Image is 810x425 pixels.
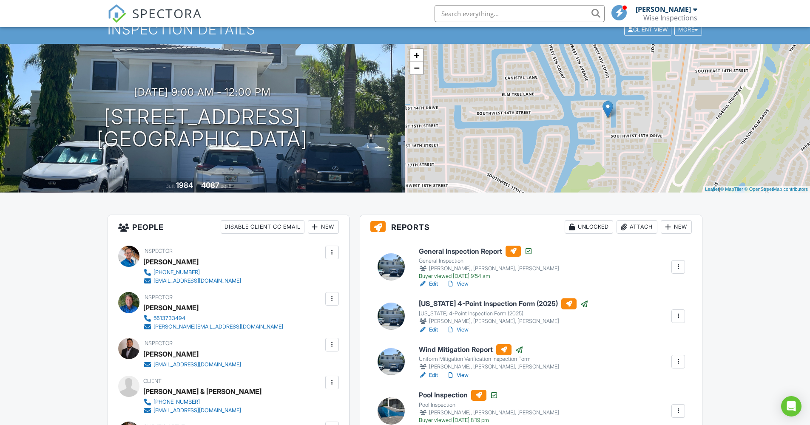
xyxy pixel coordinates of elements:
div: Attach [617,220,657,234]
div: Unlocked [565,220,613,234]
div: 4087 [201,181,219,190]
div: Open Intercom Messenger [781,396,801,416]
div: [PERSON_NAME][EMAIL_ADDRESS][DOMAIN_NAME] [153,323,283,330]
span: Client [143,378,162,384]
div: Client View [624,24,671,35]
a: [PERSON_NAME][EMAIL_ADDRESS][DOMAIN_NAME] [143,323,283,331]
div: [PERSON_NAME] [143,255,199,268]
a: Wind Mitigation Report Uniform Mitigation Verification Inspection Form [PERSON_NAME], [PERSON_NAM... [419,344,559,371]
a: View [446,371,469,380]
div: | [703,186,810,193]
span: Inspector [143,294,173,300]
a: © MapTiler [720,187,743,192]
a: Edit [419,280,438,288]
a: [PHONE_NUMBER] [143,398,255,406]
a: Client View [623,26,674,32]
h3: [DATE] 9:00 am - 12:00 pm [134,86,271,98]
a: Pool Inspection Pool Inspection [PERSON_NAME], [PERSON_NAME], [PERSON_NAME] Buyer viewed [DATE] 8... [419,390,559,424]
span: sq. ft. [221,183,233,189]
div: 5613733494 [153,315,185,322]
div: Pool Inspection [419,402,559,408]
div: [PERSON_NAME], [PERSON_NAME], [PERSON_NAME] [419,264,559,273]
img: The Best Home Inspection Software - Spectora [108,4,126,23]
span: Inspector [143,340,173,346]
div: General Inspection [419,258,559,264]
a: View [446,326,469,334]
a: Leaflet [705,187,719,192]
a: [EMAIL_ADDRESS][DOMAIN_NAME] [143,360,241,369]
div: New [661,220,692,234]
a: SPECTORA [108,11,202,29]
div: Disable Client CC Email [221,220,304,234]
div: [PERSON_NAME] [636,5,691,14]
h1: [STREET_ADDRESS] [GEOGRAPHIC_DATA] [97,106,308,151]
a: © OpenStreetMap contributors [745,187,808,192]
div: [US_STATE] 4-Point Inspection Form (2025) [419,310,588,317]
span: Inspector [143,248,173,254]
span: Built [165,183,175,189]
a: Zoom in [410,49,423,62]
h3: Reports [360,215,702,239]
div: [PERSON_NAME] [143,301,199,314]
div: Buyer viewed [DATE] 9:54 am [419,273,559,280]
div: [EMAIL_ADDRESS][DOMAIN_NAME] [153,361,241,368]
div: [PHONE_NUMBER] [153,399,200,405]
div: [PERSON_NAME], [PERSON_NAME], [PERSON_NAME] [419,317,588,326]
a: View [446,280,469,288]
div: [PERSON_NAME] & [PERSON_NAME] [143,385,261,398]
h6: Wind Mitigation Report [419,344,559,355]
div: [PERSON_NAME], [PERSON_NAME], [PERSON_NAME] [419,363,559,371]
a: [EMAIL_ADDRESS][DOMAIN_NAME] [143,277,241,285]
input: Search everything... [435,5,605,22]
a: [US_STATE] 4-Point Inspection Form (2025) [US_STATE] 4-Point Inspection Form (2025) [PERSON_NAME]... [419,298,588,326]
div: Wise Inspections [643,14,697,22]
a: Zoom out [410,62,423,74]
span: SPECTORA [132,4,202,22]
div: Buyer viewed [DATE] 8:19 pm [419,417,559,424]
a: Edit [419,326,438,334]
a: 5613733494 [143,314,283,323]
div: [EMAIL_ADDRESS][DOMAIN_NAME] [153,278,241,284]
div: New [308,220,339,234]
h6: [US_STATE] 4-Point Inspection Form (2025) [419,298,588,309]
div: 1984 [176,181,193,190]
h6: Pool Inspection [419,390,559,401]
h1: Inspection Details [108,22,703,37]
div: [EMAIL_ADDRESS][DOMAIN_NAME] [153,407,241,414]
a: Edit [419,371,438,380]
h6: General Inspection Report [419,246,559,257]
h3: People [108,215,349,239]
div: [PHONE_NUMBER] [153,269,200,276]
div: [PERSON_NAME] [143,348,199,360]
a: [EMAIL_ADDRESS][DOMAIN_NAME] [143,406,255,415]
div: Uniform Mitigation Verification Inspection Form [419,356,559,363]
a: [PHONE_NUMBER] [143,268,241,277]
div: More [674,24,702,35]
a: General Inspection Report General Inspection [PERSON_NAME], [PERSON_NAME], [PERSON_NAME] Buyer vi... [419,246,559,280]
div: [PERSON_NAME], [PERSON_NAME], [PERSON_NAME] [419,408,559,417]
